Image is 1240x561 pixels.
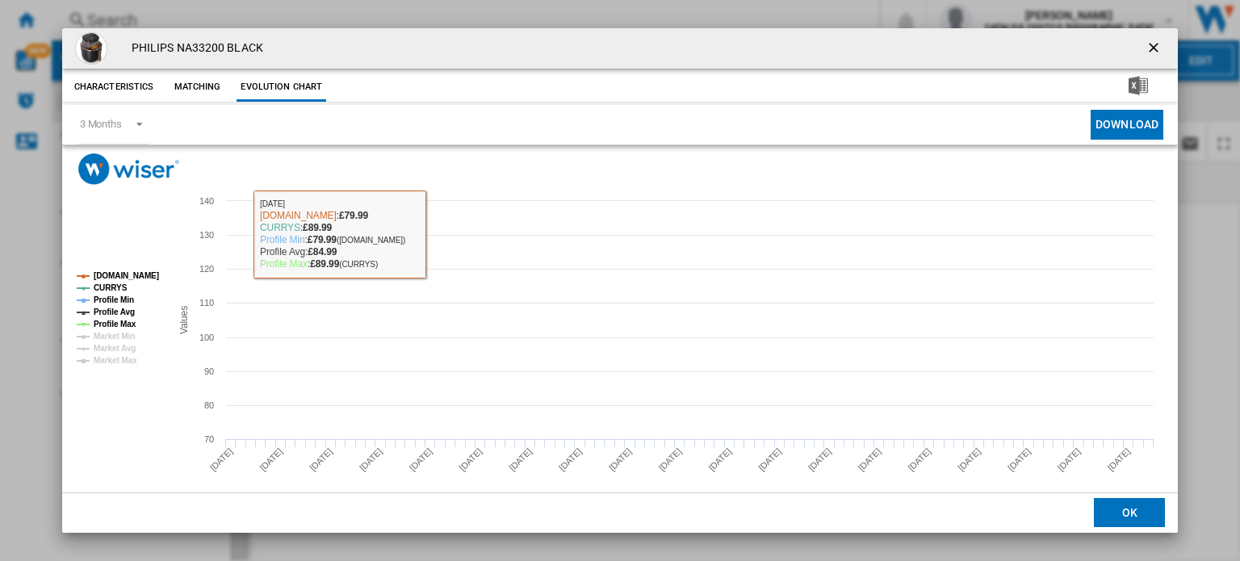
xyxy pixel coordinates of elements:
[1139,32,1171,65] button: getI18NText('BUTTONS.CLOSE_DIALOG')
[124,40,263,57] h4: PHILIPS NA33200 BLACK
[80,118,122,130] div: 3 Months
[178,306,189,334] tspan: Values
[1094,499,1165,528] button: OK
[258,446,284,473] tspan: [DATE]
[199,333,214,342] tspan: 100
[161,73,232,102] button: Matching
[656,446,683,473] tspan: [DATE]
[70,73,158,102] button: Characteristics
[906,446,932,473] tspan: [DATE]
[94,344,136,353] tspan: Market Avg
[94,308,135,316] tspan: Profile Avg
[956,446,982,473] tspan: [DATE]
[62,28,1178,534] md-dialog: Product popup
[358,446,384,473] tspan: [DATE]
[557,446,584,473] tspan: [DATE]
[457,446,484,473] tspan: [DATE]
[237,73,326,102] button: Evolution chart
[199,196,214,206] tspan: 140
[308,446,334,473] tspan: [DATE]
[607,446,634,473] tspan: [DATE]
[856,446,882,473] tspan: [DATE]
[1056,446,1083,473] tspan: [DATE]
[199,298,214,308] tspan: 110
[75,32,107,65] img: 10269711
[94,320,136,329] tspan: Profile Max
[204,400,214,410] tspan: 80
[204,366,214,376] tspan: 90
[78,153,179,185] img: logo_wiser_300x94.png
[1006,446,1033,473] tspan: [DATE]
[199,264,214,274] tspan: 120
[94,283,128,292] tspan: CURRYS
[1129,76,1148,95] img: excel-24x24.png
[94,332,135,341] tspan: Market Min
[207,446,234,473] tspan: [DATE]
[204,434,214,444] tspan: 70
[94,295,134,304] tspan: Profile Min
[94,356,137,365] tspan: Market Max
[1146,40,1165,59] ng-md-icon: getI18NText('BUTTONS.CLOSE_DIALOG')
[1091,110,1163,140] button: Download
[706,446,733,473] tspan: [DATE]
[199,230,214,240] tspan: 130
[507,446,534,473] tspan: [DATE]
[756,446,783,473] tspan: [DATE]
[806,446,833,473] tspan: [DATE]
[1105,446,1132,473] tspan: [DATE]
[1103,73,1174,102] button: Download in Excel
[94,271,159,280] tspan: [DOMAIN_NAME]
[408,446,434,473] tspan: [DATE]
